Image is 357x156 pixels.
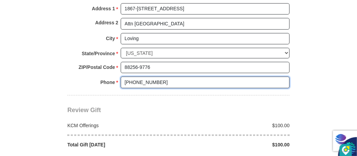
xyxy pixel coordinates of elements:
div: Total Gift [DATE] [64,141,179,148]
strong: State/Province [82,49,115,58]
strong: Address 1 [92,4,115,13]
strong: Address 2 [95,18,118,27]
strong: ZIP/Postal Code [79,62,115,72]
div: KCM Offerings [64,122,179,129]
div: $100.00 [178,122,293,129]
strong: Phone [101,77,115,87]
div: $100.00 [178,141,293,148]
span: Review Gift [67,107,101,113]
strong: City [106,34,115,43]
